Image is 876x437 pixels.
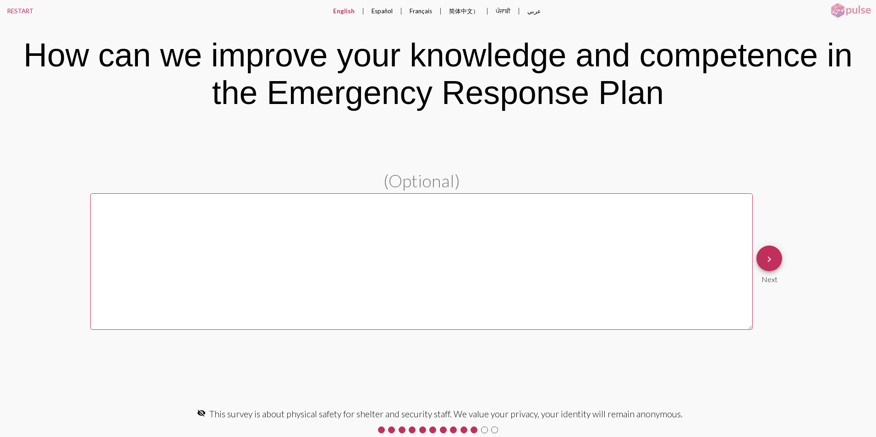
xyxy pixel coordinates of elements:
span: (Optional) [383,170,460,191]
div: How can we improve your knowledge and competence in the Emergency Response Plan [13,36,863,111]
mat-icon: visibility_off [197,409,206,417]
div: Next [756,271,782,284]
span: This survey is about physical safety for shelter and security staff. We value your privacy, your ... [209,409,683,419]
img: pulsehorizontalsmall.png [828,2,874,19]
mat-icon: keyboard_arrow_right [764,254,775,265]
